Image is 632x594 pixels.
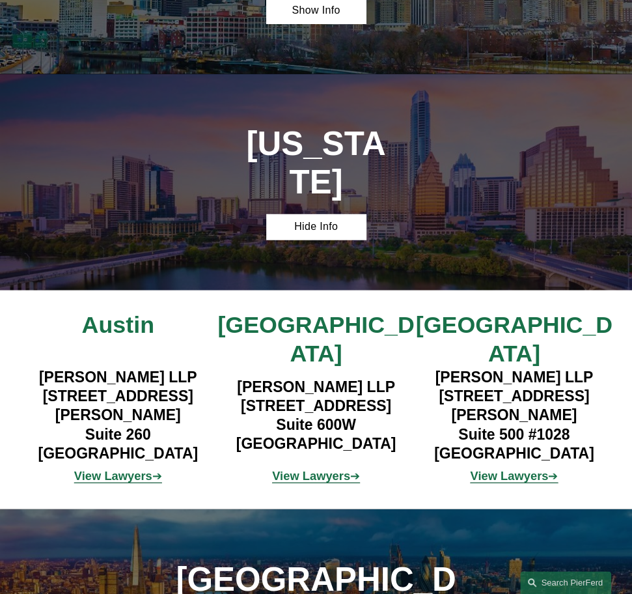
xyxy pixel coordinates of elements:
h4: [PERSON_NAME] LLP [STREET_ADDRESS][PERSON_NAME] Suite 260 [GEOGRAPHIC_DATA] [19,368,217,463]
span: [GEOGRAPHIC_DATA] [217,312,414,366]
span: ➔ [74,469,162,483]
span: [GEOGRAPHIC_DATA] [416,312,612,366]
h1: [US_STATE] [241,125,390,201]
h4: [PERSON_NAME] LLP [STREET_ADDRESS][PERSON_NAME] Suite 500 #1028 [GEOGRAPHIC_DATA] [415,368,613,463]
h4: [PERSON_NAME] LLP [STREET_ADDRESS] Suite 600W [GEOGRAPHIC_DATA] [217,378,415,454]
strong: View Lawyers [74,469,152,483]
a: Hide Info [266,214,365,240]
a: View Lawyers➔ [470,469,558,483]
strong: View Lawyers [470,469,548,483]
span: Austin [82,312,154,338]
a: View Lawyers➔ [74,469,162,483]
strong: View Lawyers [272,469,350,483]
span: ➔ [272,469,360,483]
a: View Lawyers➔ [272,469,360,483]
a: Search this site [520,571,611,594]
span: ➔ [470,469,558,483]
